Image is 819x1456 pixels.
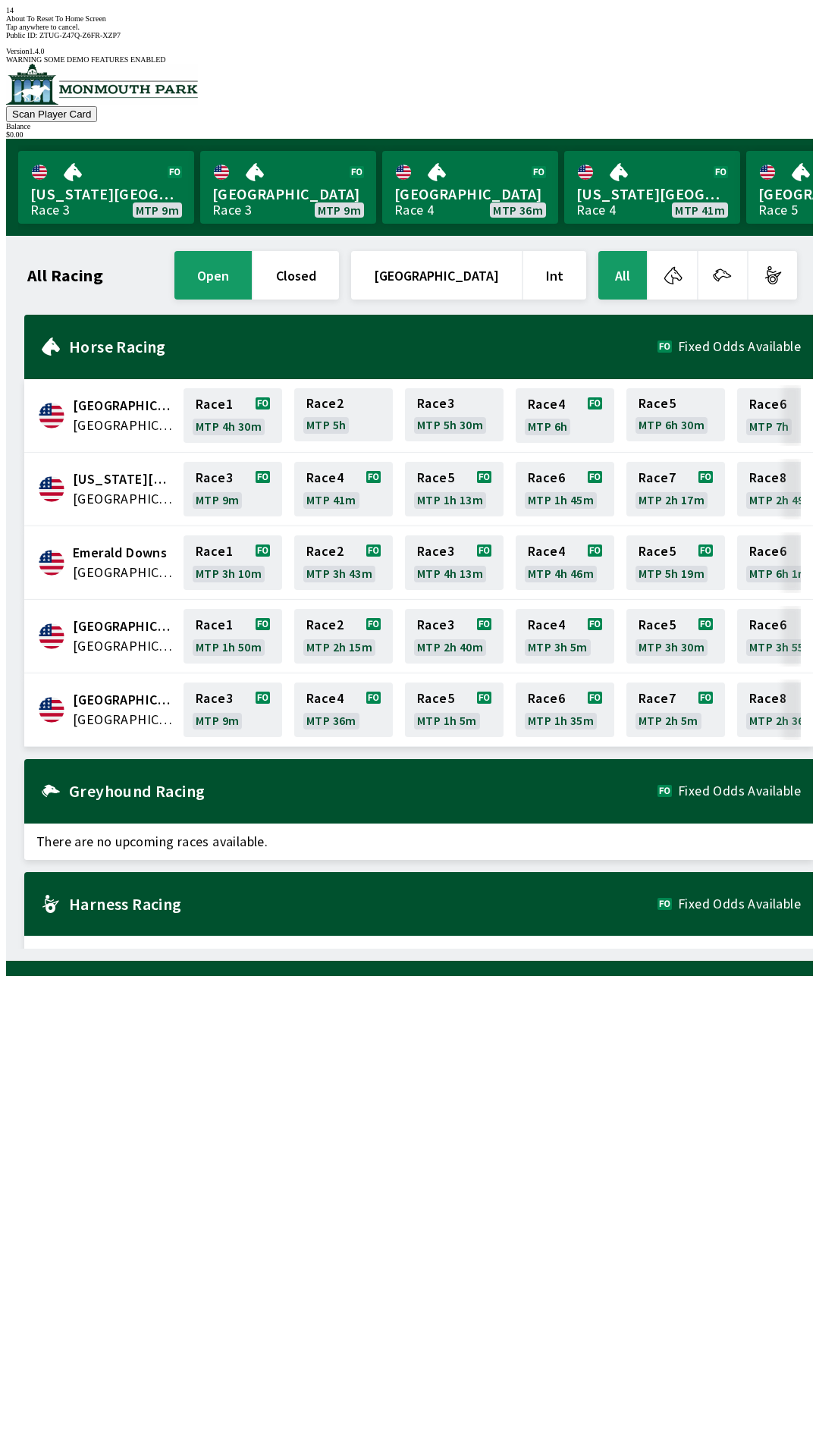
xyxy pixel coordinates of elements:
[417,494,483,506] span: MTP 1h 13m
[196,619,233,631] span: Race 1
[184,462,282,516] a: Race3MTP 9m
[306,494,356,506] span: MTP 41m
[6,14,813,23] div: About To Reset To Home Screen
[639,567,704,579] span: MTP 5h 19m
[39,31,121,39] span: ZTUG-Z47Q-Z6FR-XZP7
[184,682,282,737] a: Race3MTP 9m
[73,489,174,509] span: United States
[6,130,813,139] div: $ 0.00
[30,204,70,216] div: Race 3
[184,535,282,590] a: Race1MTP 3h 10m
[318,204,361,216] span: MTP 9m
[196,567,262,579] span: MTP 3h 10m
[528,714,594,726] span: MTP 1h 35m
[749,567,809,579] span: MTP 6h 1m
[528,641,588,653] span: MTP 3h 5m
[528,692,565,704] span: Race 6
[516,535,614,590] a: Race4MTP 4h 46m
[196,692,233,704] span: Race 3
[294,535,393,590] a: Race2MTP 3h 43m
[306,641,372,653] span: MTP 2h 15m
[196,398,233,410] span: Race 1
[306,692,344,704] span: Race 4
[73,416,174,435] span: United States
[73,710,174,730] span: United States
[196,420,262,432] span: MTP 4h 30m
[6,106,97,122] button: Scan Player Card
[18,151,194,224] a: [US_STATE][GEOGRAPHIC_DATA]Race 3MTP 9m
[417,472,454,484] span: Race 5
[24,936,813,972] span: There are no upcoming races available.
[639,419,704,431] span: MTP 6h 30m
[576,204,616,216] div: Race 4
[294,462,393,516] a: Race4MTP 41m
[678,785,801,797] span: Fixed Odds Available
[294,682,393,737] a: Race4MTP 36m
[639,397,676,409] span: Race 5
[749,714,815,726] span: MTP 2h 36m
[417,619,454,631] span: Race 3
[69,898,657,910] h2: Harness Racing
[253,251,339,300] button: closed
[516,682,614,737] a: Race6MTP 1h 35m
[6,23,813,31] div: Tap anywhere to cancel.
[306,567,372,579] span: MTP 3h 43m
[73,396,174,416] span: Canterbury Park
[678,340,801,353] span: Fixed Odds Available
[523,251,586,300] button: Int
[405,682,504,737] a: Race5MTP 1h 5m
[639,494,704,506] span: MTP 2h 17m
[6,31,813,39] div: Public ID:
[306,472,344,484] span: Race 4
[6,6,813,14] div: 14
[394,184,546,204] span: [GEOGRAPHIC_DATA]
[516,462,614,516] a: Race6MTP 1h 45m
[184,388,282,443] a: Race1MTP 4h 30m
[417,641,483,653] span: MTP 2h 40m
[73,563,174,582] span: United States
[528,398,565,410] span: Race 4
[749,494,815,506] span: MTP 2h 49m
[6,55,813,64] div: WARNING SOME DEMO FEATURES ENABLED
[639,714,698,726] span: MTP 2h 5m
[69,785,657,797] h2: Greyhound Racing
[405,462,504,516] a: Race5MTP 1h 13m
[382,151,558,224] a: [GEOGRAPHIC_DATA]Race 4MTP 36m
[528,494,594,506] span: MTP 1h 45m
[6,122,813,130] div: Balance
[73,617,174,636] span: Fairmount Park
[73,690,174,710] span: Monmouth Park
[212,184,364,204] span: [GEOGRAPHIC_DATA]
[639,641,704,653] span: MTP 3h 30m
[405,388,504,443] a: Race3MTP 5h 30m
[564,151,740,224] a: [US_STATE][GEOGRAPHIC_DATA]Race 4MTP 41m
[598,251,647,300] button: All
[626,388,725,443] a: Race5MTP 6h 30m
[576,184,728,204] span: [US_STATE][GEOGRAPHIC_DATA]
[675,204,725,216] span: MTP 41m
[306,419,346,431] span: MTP 5h
[678,898,801,910] span: Fixed Odds Available
[27,269,103,281] h1: All Racing
[24,824,813,860] span: There are no upcoming races available.
[417,567,483,579] span: MTP 4h 13m
[196,472,233,484] span: Race 3
[294,388,393,443] a: Race2MTP 5h
[30,184,182,204] span: [US_STATE][GEOGRAPHIC_DATA]
[73,469,174,489] span: Delaware Park
[405,535,504,590] a: Race3MTP 4h 13m
[6,47,813,55] div: Version 1.4.0
[196,641,262,653] span: MTP 1h 50m
[516,609,614,664] a: Race4MTP 3h 5m
[626,682,725,737] a: Race7MTP 2h 5m
[212,204,252,216] div: Race 3
[73,636,174,656] span: United States
[196,494,239,506] span: MTP 9m
[528,472,565,484] span: Race 6
[351,251,522,300] button: [GEOGRAPHIC_DATA]
[639,619,676,631] span: Race 5
[184,609,282,664] a: Race1MTP 1h 50m
[405,609,504,664] a: Race3MTP 2h 40m
[749,398,786,410] span: Race 6
[749,619,786,631] span: Race 6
